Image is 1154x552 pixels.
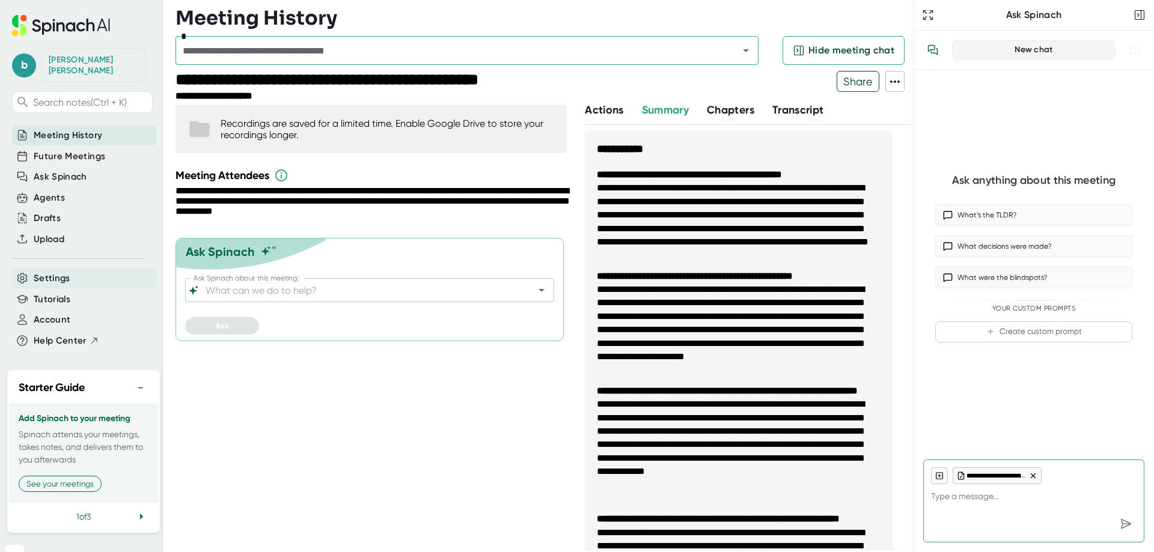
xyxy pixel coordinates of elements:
[34,129,102,142] button: Meeting History
[920,7,936,23] button: Expand to Ask Spinach page
[642,102,689,118] button: Summary
[34,313,70,327] button: Account
[960,44,1108,55] div: New chat
[952,174,1116,187] div: Ask anything about this meeting
[19,428,148,466] p: Spinach attends your meetings, takes notes, and delivers them to you afterwards
[772,102,824,118] button: Transcript
[935,204,1132,226] button: What’s the TLDR?
[203,282,515,299] input: What can we do to help?
[935,321,1132,342] button: Create custom prompt
[1115,513,1137,535] div: Send message
[935,267,1132,288] button: What were the blindspots?
[707,102,754,118] button: Chapters
[772,103,824,117] span: Transcript
[19,380,85,396] h2: Starter Guide
[34,293,70,306] button: Tutorials
[837,71,879,92] button: Share
[34,232,64,246] button: Upload
[34,334,99,348] button: Help Center
[783,36,905,65] button: Hide meeting chat
[76,512,91,521] span: 1 of 3
[34,271,70,285] button: Settings
[185,317,259,335] button: Ask
[34,150,105,163] button: Future Meetings
[12,53,36,77] span: b
[737,42,754,59] button: Open
[19,476,102,492] button: See your meetings
[49,55,139,76] div: Brooke Benton
[34,170,87,184] button: Ask Spinach
[533,282,550,299] button: Open
[585,102,623,118] button: Actions
[935,305,1132,313] div: Your Custom Prompts
[215,321,229,331] span: Ask
[19,414,148,423] h3: Add Spinach to your meeting
[186,244,255,259] div: Ask Spinach
[936,9,1131,21] div: Ask Spinach
[935,235,1132,257] button: What decisions were made?
[808,43,894,58] span: Hide meeting chat
[707,103,754,117] span: Chapters
[176,168,570,183] div: Meeting Attendees
[34,211,61,225] button: Drafts
[34,191,65,205] button: Agents
[221,118,555,141] div: Recordings are saved for a limited time. Enable Google Drive to store your recordings longer.
[585,103,623,117] span: Actions
[33,97,149,108] span: Search notes (Ctrl + K)
[921,38,945,62] button: View conversation history
[34,334,87,348] span: Help Center
[1131,7,1148,23] button: Close conversation sidebar
[133,379,148,396] button: −
[642,103,689,117] span: Summary
[176,7,337,29] h3: Meeting History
